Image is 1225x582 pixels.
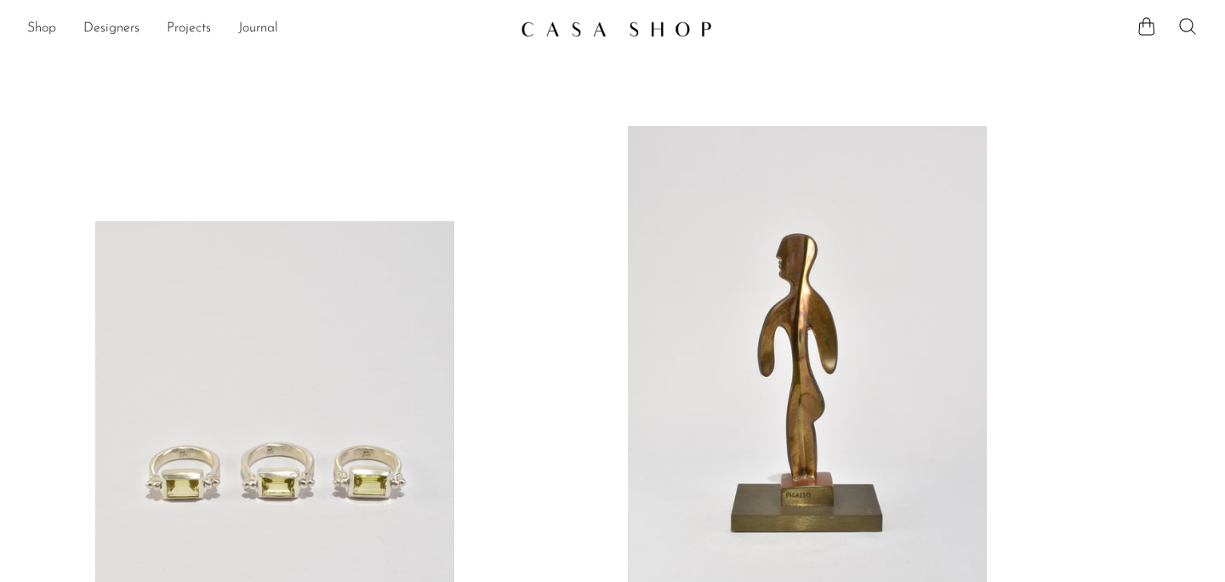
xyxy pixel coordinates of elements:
[27,14,507,43] ul: NEW HEADER MENU
[167,18,211,40] a: Projects
[238,18,278,40] a: Journal
[83,18,140,40] a: Designers
[27,14,507,43] nav: Desktop navigation
[27,18,56,40] a: Shop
